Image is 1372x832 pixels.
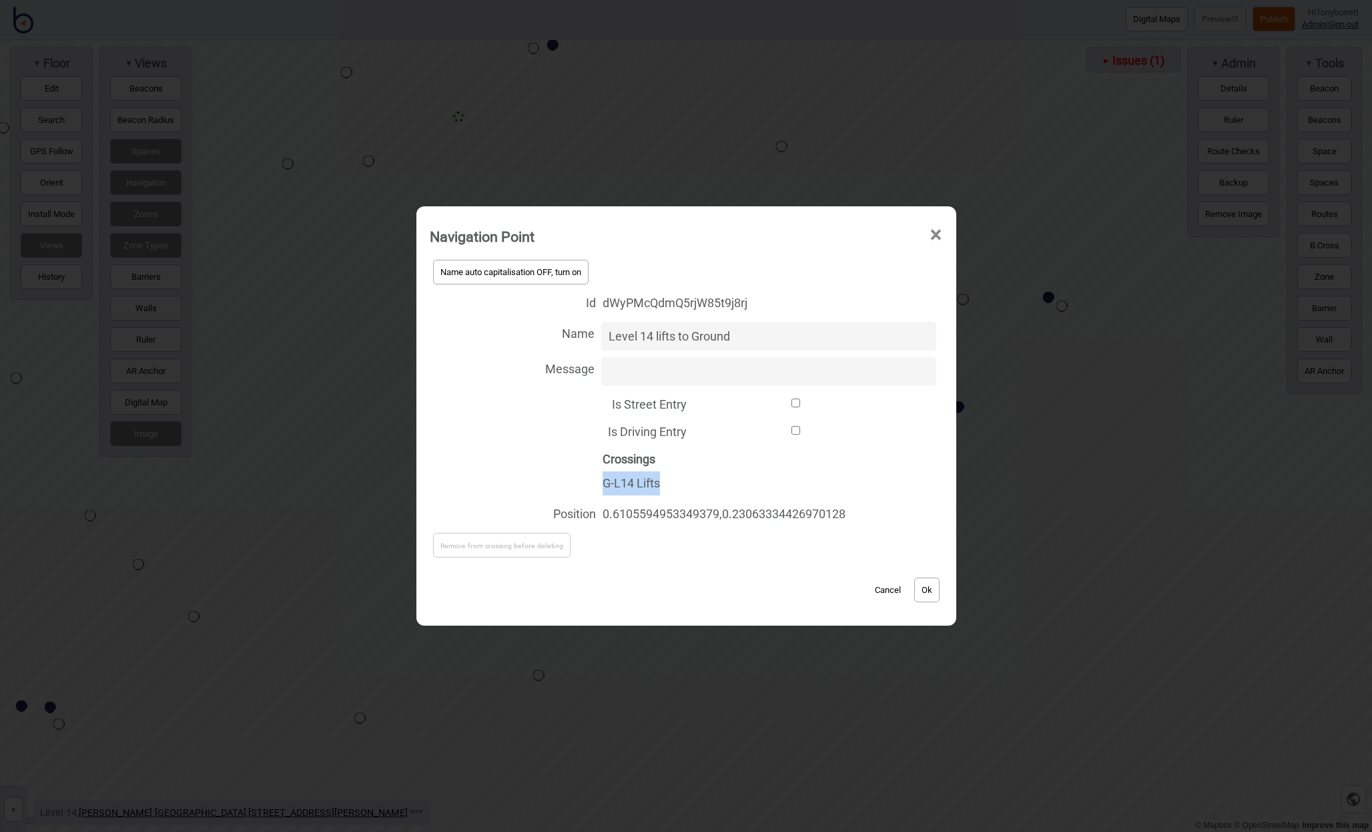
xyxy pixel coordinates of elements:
[430,389,687,417] span: Is Street Entry
[601,357,936,386] input: Message
[433,533,571,558] button: Remove from crossing before deleting
[603,291,936,315] span: dWyPMcQdmQ5rjW85t9j8rj
[693,426,899,435] input: Is Driving Entry
[440,542,563,550] span: Remove from crossing before deleting
[603,452,655,466] strong: Crossings
[603,471,936,495] div: G-L14 Lifts
[914,578,940,602] button: Ok
[603,502,936,526] span: 0.6105594953349379 , 0.23063334426970128
[430,319,595,346] span: Name
[868,578,908,602] button: Cancel
[430,222,535,251] div: Navigation Point
[430,354,595,381] span: Message
[430,417,687,444] span: Is Driving Entry
[693,399,899,407] input: Is Street Entry
[929,213,943,257] span: ×
[433,260,589,284] button: Name auto capitalisation OFF, turn on
[430,499,597,526] span: Position
[601,322,936,351] input: Name
[430,288,597,315] span: Id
